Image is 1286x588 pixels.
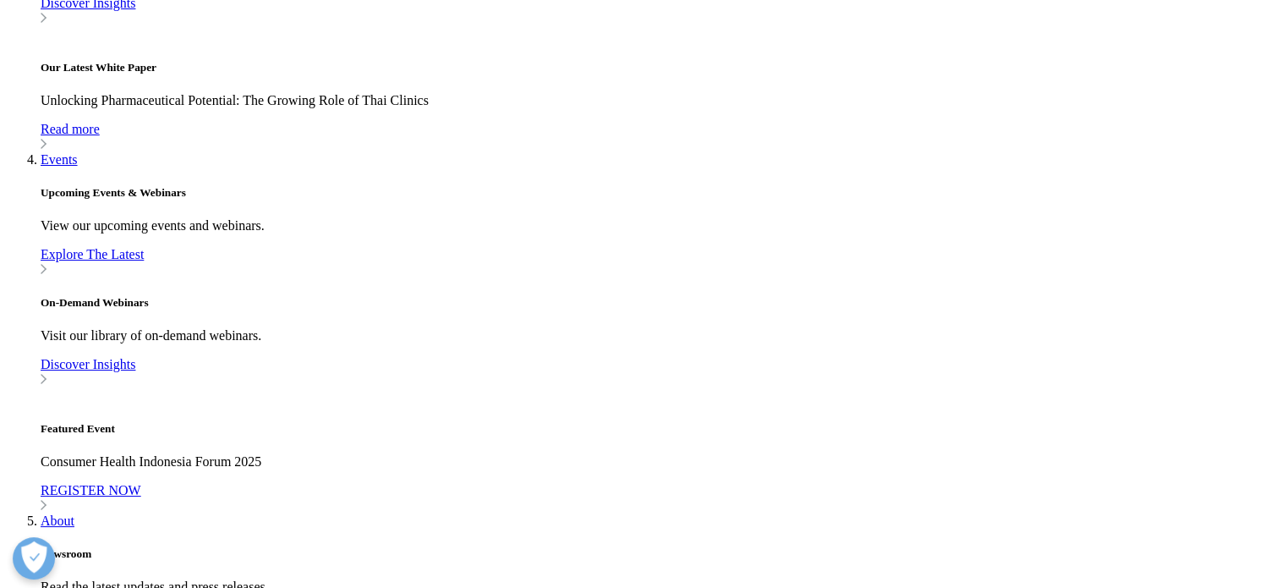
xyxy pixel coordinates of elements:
[41,152,78,167] a: Events
[41,454,1279,470] p: Consumer Health Indonesia Forum 2025
[41,514,74,528] a: About
[13,537,55,580] button: Open Preferences
[41,328,1279,343] p: Visit our library of on-demand webinars.
[41,122,1279,152] a: Read more
[41,357,1279,387] a: Discover Insights
[41,218,1279,234] p: View our upcoming events and webinars.
[41,186,1279,200] h5: Upcoming Events & Webinars
[41,422,1279,436] h5: Featured Event
[41,93,1279,108] p: Unlocking Pharmaceutical Potential: The Growing Role of Thai Clinics
[41,547,1279,561] h5: Newsroom
[41,483,1279,514] a: REGISTER NOW
[41,247,1279,278] a: Explore The Latest
[41,296,1279,310] h5: On-Demand Webinars
[41,61,1279,74] h5: Our Latest White Paper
